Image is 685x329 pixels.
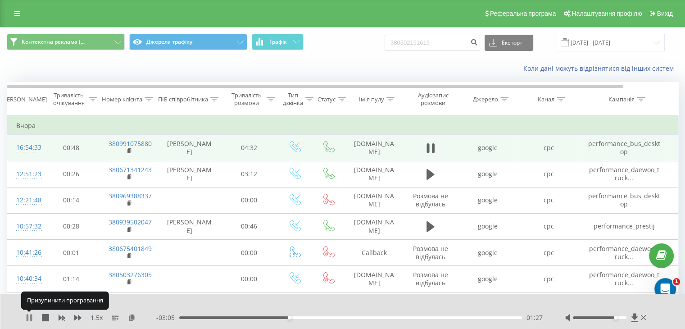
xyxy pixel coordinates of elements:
[43,240,100,266] td: 00:01
[385,35,480,51] input: Пошук за номером
[221,240,277,266] td: 00:00
[229,91,264,107] div: Тривалість розмови
[43,187,100,213] td: 00:14
[16,270,34,288] div: 10:40:34
[158,96,208,103] div: ПІБ співробітника
[16,218,34,235] div: 10:57:32
[102,96,142,103] div: Номер клієнта
[109,270,152,279] a: 380503276305
[526,313,543,322] span: 01:27
[16,192,34,209] div: 12:21:48
[413,192,448,208] span: Розмова не відбулась
[221,292,277,318] td: 00:00
[458,240,518,266] td: google
[345,266,404,292] td: [DOMAIN_NAME]
[109,244,152,253] a: 380675401849
[518,213,579,239] td: cpc
[158,161,221,187] td: [PERSON_NAME]
[589,165,659,182] span: performance_daewoo_truck...
[1,96,47,103] div: [PERSON_NAME]
[221,213,277,239] td: 00:46
[579,135,669,161] td: performance_bus_desktop
[523,64,678,73] a: Коли дані можуть відрізнятися вiд інших систем
[608,96,635,103] div: Кампанія
[16,165,34,183] div: 12:51:23
[485,35,533,51] button: Експорт
[109,218,152,226] a: 380939502047
[458,213,518,239] td: google
[252,34,304,50] button: Графік
[458,266,518,292] td: google
[413,244,448,261] span: Розмова не відбулась
[345,187,404,213] td: [DOMAIN_NAME]
[413,270,448,287] span: Розмова не відбулась
[359,96,384,103] div: Ім'я пулу
[221,266,277,292] td: 00:00
[16,139,34,156] div: 16:54:33
[91,313,103,322] span: 1.5 x
[518,161,579,187] td: cpc
[473,96,498,103] div: Джерело
[43,135,100,161] td: 00:48
[345,135,404,161] td: [DOMAIN_NAME]
[129,34,247,50] button: Джерела трафіку
[345,292,404,318] td: [DOMAIN_NAME]
[673,278,680,285] span: 1
[22,38,85,46] span: Контекстна реклама (...
[345,240,404,266] td: Callback
[458,161,518,187] td: google
[221,161,277,187] td: 03:12
[458,292,518,318] td: google
[579,292,669,318] td: performance_prestij
[21,292,109,310] div: Призупинити програвання
[345,213,404,239] td: [DOMAIN_NAME]
[614,316,617,320] div: Accessibility label
[283,91,303,107] div: Тип дзвінка
[43,266,100,292] td: 01:14
[158,213,221,239] td: [PERSON_NAME]
[572,10,642,17] span: Налаштування профілю
[490,10,556,17] span: Реферальна програма
[269,39,287,45] span: Графік
[518,266,579,292] td: cpc
[657,10,673,17] span: Вихід
[518,292,579,318] td: cpc
[518,187,579,213] td: cpc
[43,161,100,187] td: 00:26
[654,278,676,300] iframe: Intercom live chat
[538,96,554,103] div: Канал
[109,165,152,174] a: 380671341243
[458,187,518,213] td: google
[221,187,277,213] td: 00:00
[579,213,669,239] td: performance_prestij
[7,34,125,50] button: Контекстна реклама (...
[589,270,659,287] span: performance_daewoo_truck...
[518,135,579,161] td: cpc
[16,244,34,261] div: 10:41:26
[458,135,518,161] td: google
[51,91,86,107] div: Тривалість очікування
[579,187,669,213] td: performance_bus_desktop
[221,135,277,161] td: 04:32
[156,313,179,322] span: - 03:05
[109,139,152,148] a: 380991075880
[345,161,404,187] td: [DOMAIN_NAME]
[158,135,221,161] td: [PERSON_NAME]
[518,240,579,266] td: cpc
[43,213,100,239] td: 00:28
[288,316,291,320] div: Accessibility label
[589,244,659,261] span: performance_daewoo_truck...
[318,96,336,103] div: Статус
[411,91,455,107] div: Аудіозапис розмови
[109,192,152,200] a: 380969388337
